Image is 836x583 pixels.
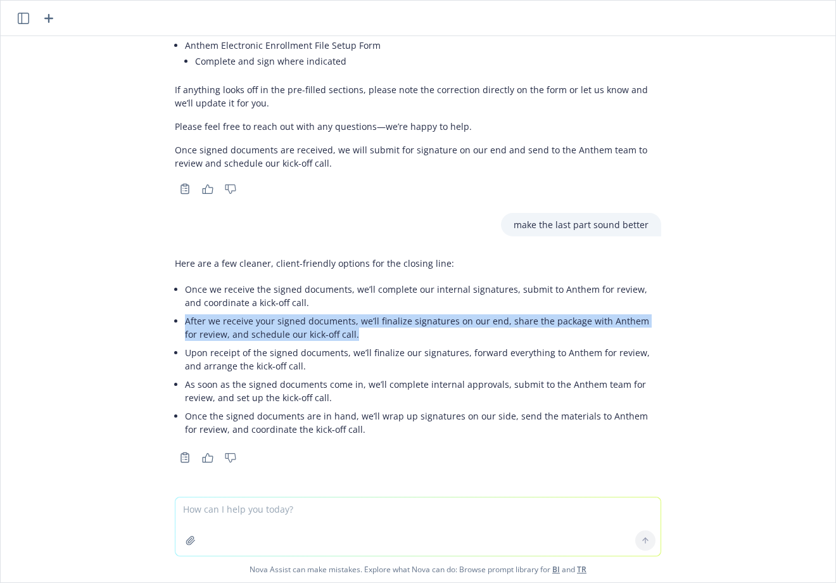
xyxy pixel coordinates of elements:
svg: Copy to clipboard [179,452,191,463]
button: Thumbs down [220,180,241,198]
li: Complete and sign where indicated [195,52,661,70]
li: Once we receive the signed documents, we’ll complete our internal signatures, submit to Anthem fo... [185,280,661,312]
p: Anthem Electronic Enrollment File Setup Form [185,39,661,52]
a: BI [552,564,560,575]
a: TR [577,564,586,575]
p: make the last part sound better [514,218,649,231]
li: Upon receipt of the signed documents, we’ll finalize our signatures, forward everything to Anthem... [185,343,661,375]
li: As soon as the signed documents come in, we’ll complete internal approvals, submit to the Anthem ... [185,375,661,407]
li: After we receive your signed documents, we’ll finalize signatures on our end, share the package w... [185,312,661,343]
p: Once signed documents are received, we will submit for signature on our end and send to the Anthe... [175,143,661,170]
p: Please feel free to reach out with any questions—we’re happy to help. [175,120,661,133]
li: Once the signed documents are in hand, we’ll wrap up signatures on our side, send the materials t... [185,407,661,439]
button: Thumbs down [220,449,241,466]
span: Nova Assist can make mistakes. Explore what Nova can do: Browse prompt library for and [6,556,830,582]
p: If anything looks off in the pre-filled sections, please note the correction directly on the form... [175,83,661,110]
svg: Copy to clipboard [179,183,191,195]
p: Here are a few cleaner, client-friendly options for the closing line: [175,257,661,270]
